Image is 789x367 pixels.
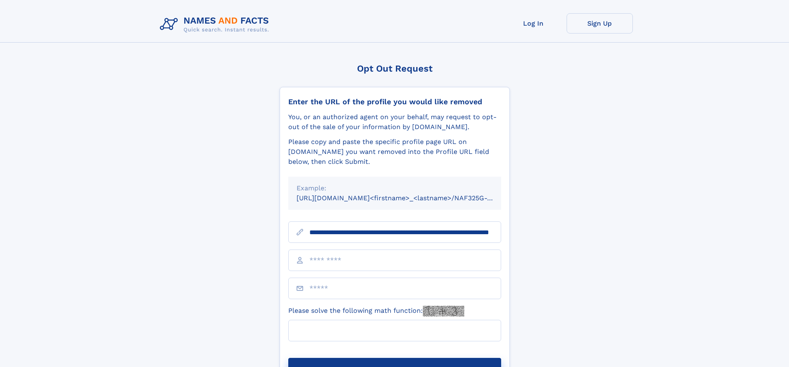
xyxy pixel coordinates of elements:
div: You, or an authorized agent on your behalf, may request to opt-out of the sale of your informatio... [288,112,501,132]
a: Log In [500,13,567,34]
div: Please copy and paste the specific profile page URL on [DOMAIN_NAME] you want removed into the Pr... [288,137,501,167]
div: Enter the URL of the profile you would like removed [288,97,501,106]
img: Logo Names and Facts [157,13,276,36]
small: [URL][DOMAIN_NAME]<firstname>_<lastname>/NAF325G-xxxxxxxx [297,194,517,202]
div: Example: [297,183,493,193]
a: Sign Up [567,13,633,34]
div: Opt Out Request [280,63,510,74]
label: Please solve the following math function: [288,306,464,317]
